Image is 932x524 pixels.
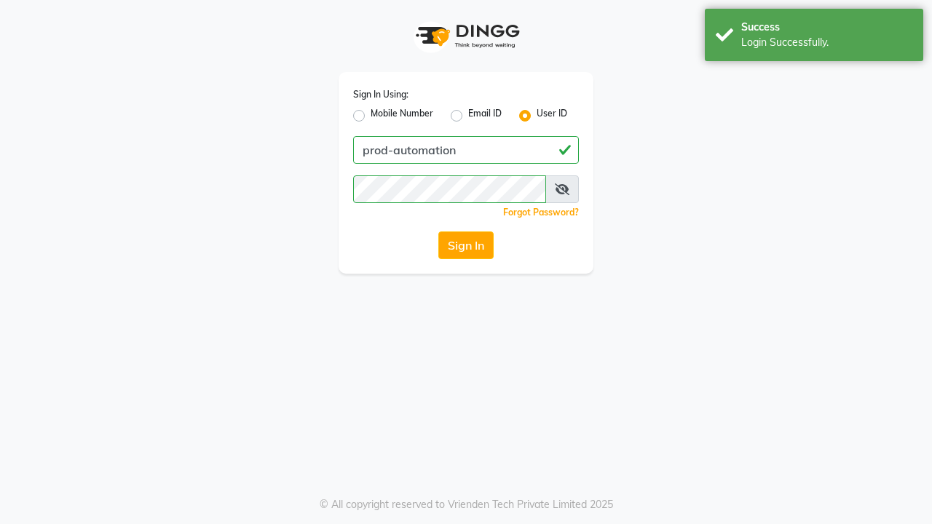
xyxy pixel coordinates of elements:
[353,136,579,164] input: Username
[537,107,567,124] label: User ID
[468,107,502,124] label: Email ID
[438,231,494,259] button: Sign In
[741,20,912,35] div: Success
[503,207,579,218] a: Forgot Password?
[408,15,524,57] img: logo1.svg
[741,35,912,50] div: Login Successfully.
[371,107,433,124] label: Mobile Number
[353,88,408,101] label: Sign In Using:
[353,175,546,203] input: Username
